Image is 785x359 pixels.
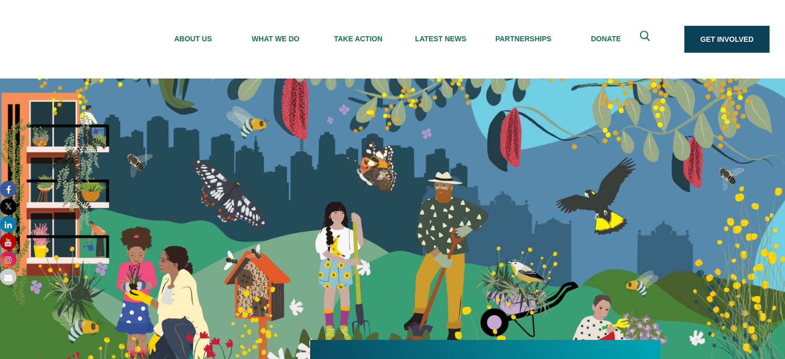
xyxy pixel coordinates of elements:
[234,9,317,70] li: What We Do
[399,35,482,43] span: Latest News
[152,9,234,70] li: About Us
[684,26,770,53] a: Get Involved
[639,31,652,48] span: Expand search box
[317,35,399,43] span: Take Action
[317,9,399,70] li: Take Action
[634,27,659,52] button: Expand search box Close search box
[152,35,234,43] span: About Us
[482,35,565,43] span: Partnerships
[234,35,317,43] span: What We Do
[565,35,647,43] span: Donate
